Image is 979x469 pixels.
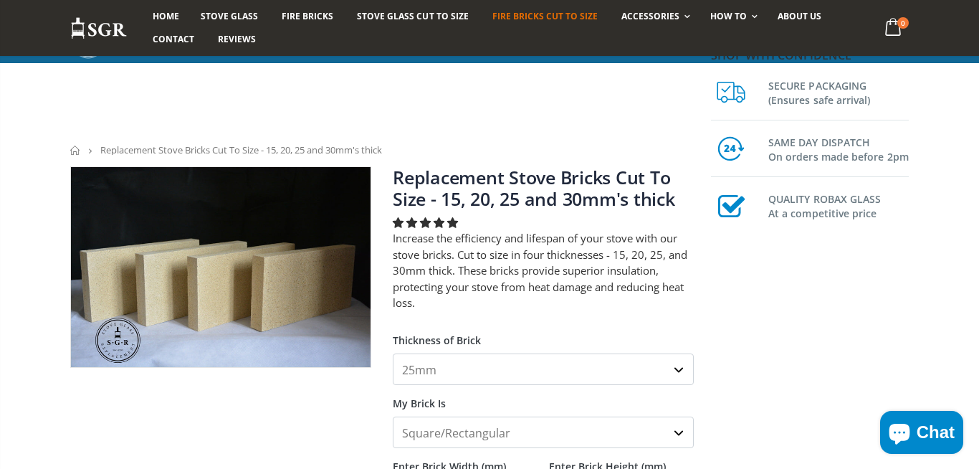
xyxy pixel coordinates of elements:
[70,146,81,155] a: Home
[492,10,598,22] span: Fire Bricks Cut To Size
[611,5,697,28] a: Accessories
[897,17,909,29] span: 0
[201,10,258,22] span: Stove Glass
[71,167,371,366] img: 4_fire_bricks_1aa33a0b-dc7a-4843-b288-55f1aa0e36c3_800x_crop_center.jpeg
[153,33,194,45] span: Contact
[153,10,179,22] span: Home
[699,5,765,28] a: How To
[190,5,269,28] a: Stove Glass
[767,5,832,28] a: About us
[271,5,344,28] a: Fire Bricks
[393,322,694,348] label: Thickness of Brick
[357,10,468,22] span: Stove Glass Cut To Size
[142,5,190,28] a: Home
[710,10,747,22] span: How To
[70,16,128,40] img: Stove Glass Replacement
[778,10,821,22] span: About us
[393,385,694,411] label: My Brick Is
[482,5,608,28] a: Fire Bricks Cut To Size
[218,33,256,45] span: Reviews
[142,28,205,51] a: Contact
[282,10,333,22] span: Fire Bricks
[393,230,694,311] p: Increase the efficiency and lifespan of your stove with our stove bricks. Cut to size in four thi...
[393,215,461,229] span: 4.80 stars
[100,143,382,156] span: Replacement Stove Bricks Cut To Size - 15, 20, 25 and 30mm's thick
[768,189,909,221] h3: QUALITY ROBAX GLASS At a competitive price
[879,14,909,42] a: 0
[393,165,675,211] a: Replacement Stove Bricks Cut To Size - 15, 20, 25 and 30mm's thick
[876,411,968,458] inbox-online-store-chat: Shopify online store chat
[621,10,679,22] span: Accessories
[346,5,479,28] a: Stove Glass Cut To Size
[207,28,267,51] a: Reviews
[768,76,909,108] h3: SECURE PACKAGING (Ensures safe arrival)
[768,133,909,164] h3: SAME DAY DISPATCH On orders made before 2pm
